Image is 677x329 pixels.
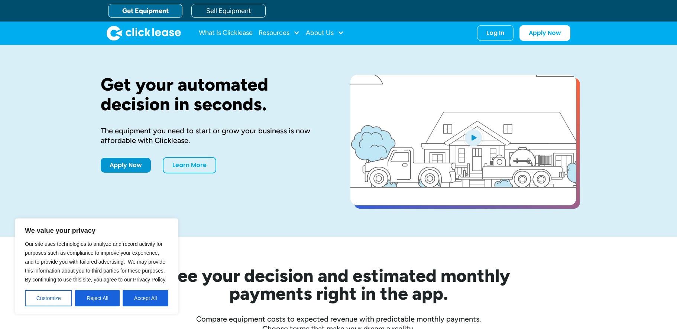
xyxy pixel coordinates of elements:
[486,29,504,37] div: Log In
[107,26,181,40] img: Clicklease logo
[107,26,181,40] a: home
[101,158,151,173] a: Apply Now
[15,218,178,314] div: We value your privacy
[25,241,166,283] span: Our site uses technologies to analyze and record activity for purposes such as compliance to impr...
[306,26,344,40] div: About Us
[163,157,216,173] a: Learn More
[519,25,570,41] a: Apply Now
[25,290,72,306] button: Customize
[123,290,168,306] button: Accept All
[101,75,327,114] h1: Get your automated decision in seconds.
[130,267,547,302] h2: See your decision and estimated monthly payments right in the app.
[25,226,168,235] p: We value your privacy
[101,126,327,145] div: The equipment you need to start or grow your business is now affordable with Clicklease.
[259,26,300,40] div: Resources
[75,290,120,306] button: Reject All
[108,4,182,18] a: Get Equipment
[350,75,576,205] a: open lightbox
[191,4,266,18] a: Sell Equipment
[199,26,253,40] a: What Is Clicklease
[463,127,483,148] img: Blue play button logo on a light blue circular background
